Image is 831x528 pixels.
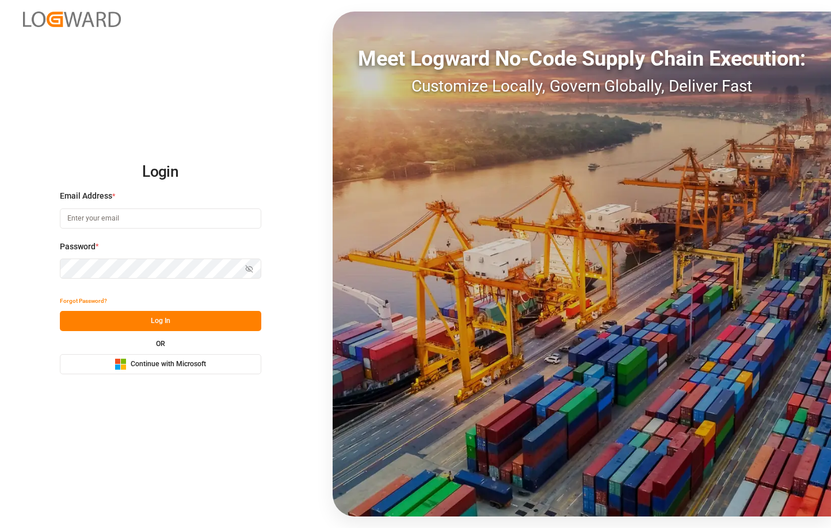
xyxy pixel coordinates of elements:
button: Continue with Microsoft [60,354,261,374]
h2: Login [60,154,261,191]
span: Email Address [60,190,112,202]
button: Forgot Password? [60,291,107,311]
button: Log In [60,311,261,331]
img: Logward_new_orange.png [23,12,121,27]
input: Enter your email [60,208,261,229]
span: Password [60,241,96,253]
div: Customize Locally, Govern Globally, Deliver Fast [333,74,831,98]
small: OR [156,340,165,347]
span: Continue with Microsoft [131,359,206,370]
div: Meet Logward No-Code Supply Chain Execution: [333,43,831,74]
